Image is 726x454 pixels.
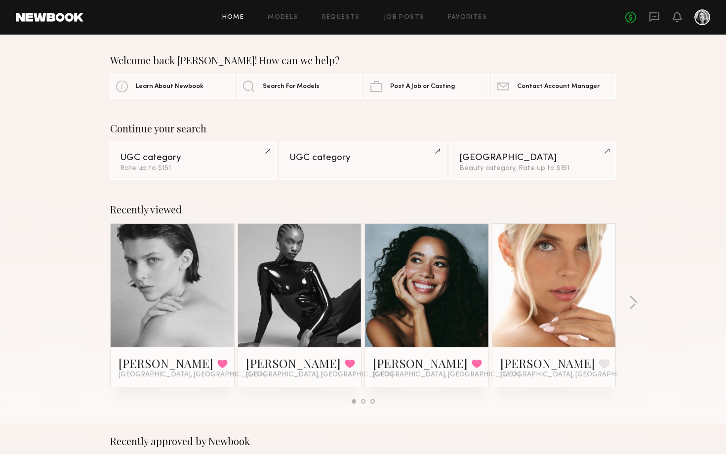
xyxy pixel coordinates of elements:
[459,165,606,172] div: Beauty category, Rate up to $151
[517,83,600,90] span: Contact Account Manager
[373,371,520,379] span: [GEOGRAPHIC_DATA], [GEOGRAPHIC_DATA]
[373,355,468,371] a: [PERSON_NAME]
[110,74,235,99] a: Learn About Newbook
[120,165,267,172] div: Rate up to $151
[491,74,616,99] a: Contact Account Manager
[448,14,487,21] a: Favorites
[119,371,266,379] span: [GEOGRAPHIC_DATA], [GEOGRAPHIC_DATA]
[459,153,606,163] div: [GEOGRAPHIC_DATA]
[110,54,616,66] div: Welcome back [PERSON_NAME]! How can we help?
[110,142,277,180] a: UGC categoryRate up to $151
[110,204,616,215] div: Recently viewed
[120,153,267,163] div: UGC category
[449,142,616,180] a: [GEOGRAPHIC_DATA]Beauty category, Rate up to $151
[119,355,213,371] a: [PERSON_NAME]
[246,371,393,379] span: [GEOGRAPHIC_DATA], [GEOGRAPHIC_DATA]
[364,74,489,99] a: Post A Job or Casting
[136,83,203,90] span: Learn About Newbook
[222,14,244,21] a: Home
[280,142,446,180] a: UGC category
[237,74,362,99] a: Search For Models
[322,14,360,21] a: Requests
[268,14,298,21] a: Models
[500,371,647,379] span: [GEOGRAPHIC_DATA], [GEOGRAPHIC_DATA]
[110,123,616,134] div: Continue your search
[384,14,425,21] a: Job Posts
[390,83,455,90] span: Post A Job or Casting
[246,355,341,371] a: [PERSON_NAME]
[263,83,320,90] span: Search For Models
[500,355,595,371] a: [PERSON_NAME]
[289,153,436,163] div: UGC category
[110,435,616,447] div: Recently approved by Newbook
